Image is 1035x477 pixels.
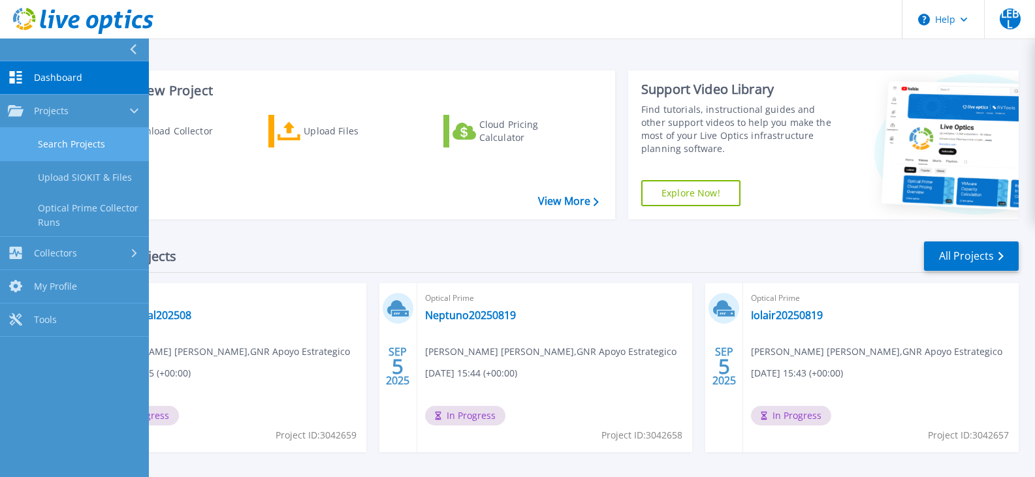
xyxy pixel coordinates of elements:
[425,345,677,359] span: [PERSON_NAME] [PERSON_NAME] , GNR Apoyo Estrategico
[425,291,685,305] span: Optical Prime
[425,309,516,322] a: Neptuno20250819
[93,115,238,147] a: Download Collector
[99,345,350,359] span: [PERSON_NAME] [PERSON_NAME] , GNR Apoyo Estrategico
[34,72,82,84] span: Dashboard
[276,428,357,442] span: Project ID: 3042659
[392,361,404,372] span: 5
[425,366,517,380] span: [DATE] 15:44 (+00:00)
[751,366,843,380] span: [DATE] 15:43 (+00:00)
[924,241,1019,271] a: All Projects
[268,115,414,147] a: Upload Files
[751,345,1002,359] span: [PERSON_NAME] [PERSON_NAME] , GNR Apoyo Estrategico
[34,247,77,259] span: Collectors
[641,180,740,206] a: Explore Now!
[443,115,589,147] a: Cloud Pricing Calculator
[479,118,584,144] div: Cloud Pricing Calculator
[751,406,831,425] span: In Progress
[93,84,598,98] h3: Start a New Project
[712,343,737,390] div: SEP 2025
[304,118,408,144] div: Upload Files
[538,195,599,208] a: View More
[751,309,823,322] a: Iolair20250819
[928,428,1009,442] span: Project ID: 3042657
[718,361,730,372] span: 5
[641,81,838,98] div: Support Video Library
[126,118,231,144] div: Download Collector
[425,406,505,425] span: In Progress
[34,314,57,326] span: Tools
[751,291,1011,305] span: Optical Prime
[34,105,69,117] span: Projects
[641,103,838,155] div: Find tutorials, instructional guides and other support videos to help you make the most of your L...
[1000,8,1021,29] span: LEBL
[34,281,77,292] span: My Profile
[601,428,682,442] span: Project ID: 3042658
[99,291,358,305] span: Optical Prime
[385,343,410,390] div: SEP 2025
